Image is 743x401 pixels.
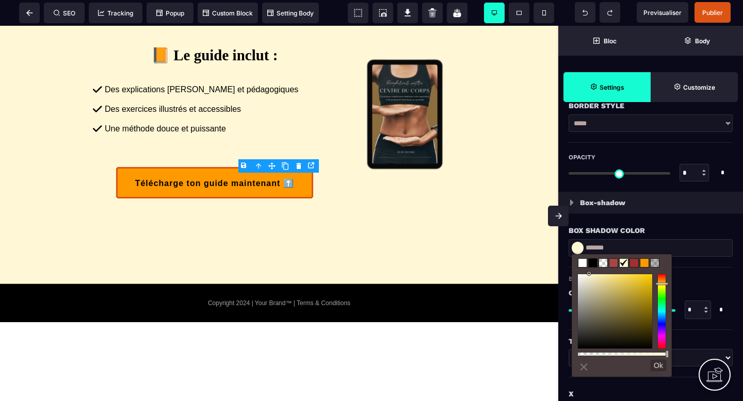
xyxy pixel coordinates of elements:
span: SEO [54,9,75,17]
a: ⨯ [577,358,590,375]
span: Screenshot [373,3,393,23]
span: rgb(255, 153, 0) [640,258,649,268]
span: Publier [702,9,723,16]
span: Type [569,335,586,347]
span: Open Layer Manager [651,26,743,56]
span: Preview [637,2,688,23]
span: Box Shadow [569,275,606,282]
strong: Customize [683,83,715,91]
span: View components [348,3,368,23]
span: Popup [156,9,184,17]
span: rgb(0, 0, 0) [588,258,597,268]
span: Tracking [98,9,133,17]
span: Settings [563,72,651,102]
div: Des exercices illustrés et accessibles [105,79,333,88]
div: Une méthode douce et puissante [105,98,333,108]
span: rgb(163, 48, 48) [629,258,639,268]
text: 📙 Le guide inclut : [93,3,336,46]
span: Open Blocks [558,26,651,56]
span: rgb(168, 70, 70) [609,258,618,268]
strong: Bloc [604,37,617,45]
span: rgb(255, 255, 255) [578,258,587,268]
span: rgb(255, 247, 214) [619,258,628,268]
img: 63ebf296ee3403b4d88188336a694e8d_2.png [336,20,474,157]
span: Previsualiser [643,9,682,16]
span: Opacity color [569,287,616,299]
span: rgba(0, 0, 0, 0) [599,258,608,268]
p: Box-shadow [580,196,625,209]
div: Border Style [569,99,733,112]
button: Télécharge ton guide maintenant ⬆️ [116,141,313,173]
span: rgba(0, 0, 0, 0.3) [650,258,659,268]
div: Box Shadow Color [569,224,733,237]
strong: Body [695,37,710,45]
button: Ok [651,360,666,371]
span: X [569,388,574,400]
span: Setting Body [267,9,314,17]
span: Opacity [569,153,595,161]
span: Open Style Manager [651,72,738,102]
strong: Settings [600,83,624,91]
div: Open the link Modal [305,160,319,171]
span: Custom Block [203,9,253,17]
div: Des explications [PERSON_NAME] et pédagogiques [105,59,333,69]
